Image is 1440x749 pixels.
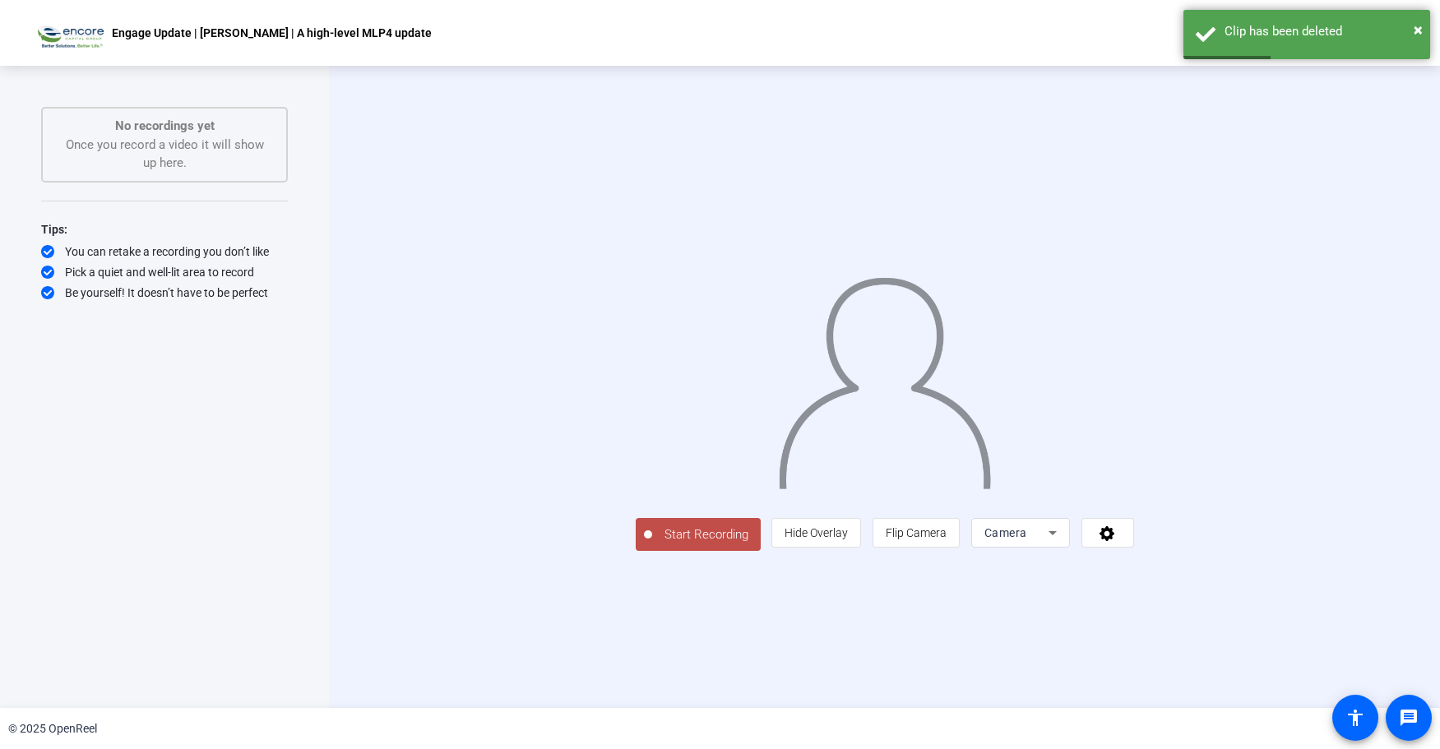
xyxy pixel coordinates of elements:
button: Hide Overlay [771,518,861,548]
div: Be yourself! It doesn’t have to be perfect [41,284,288,301]
span: × [1414,20,1423,39]
p: Engage Update | [PERSON_NAME] | A high-level MLP4 update [112,23,432,43]
p: No recordings yet [59,117,270,136]
img: overlay [776,265,992,489]
div: Once you record a video it will show up here. [59,117,270,173]
button: Start Recording [636,518,761,551]
mat-icon: accessibility [1345,708,1365,728]
span: Camera [984,526,1027,539]
button: Flip Camera [873,518,960,548]
mat-icon: message [1399,708,1419,728]
span: Hide Overlay [785,526,848,539]
span: Start Recording [652,525,761,544]
div: © 2025 OpenReel [8,720,97,737]
span: Flip Camera [886,526,947,539]
button: Close [1414,17,1423,42]
img: OpenReel logo [33,16,104,49]
div: Clip has been deleted [1225,22,1418,41]
div: Tips: [41,220,288,239]
div: You can retake a recording you don’t like [41,243,288,260]
div: Pick a quiet and well-lit area to record [41,264,288,280]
